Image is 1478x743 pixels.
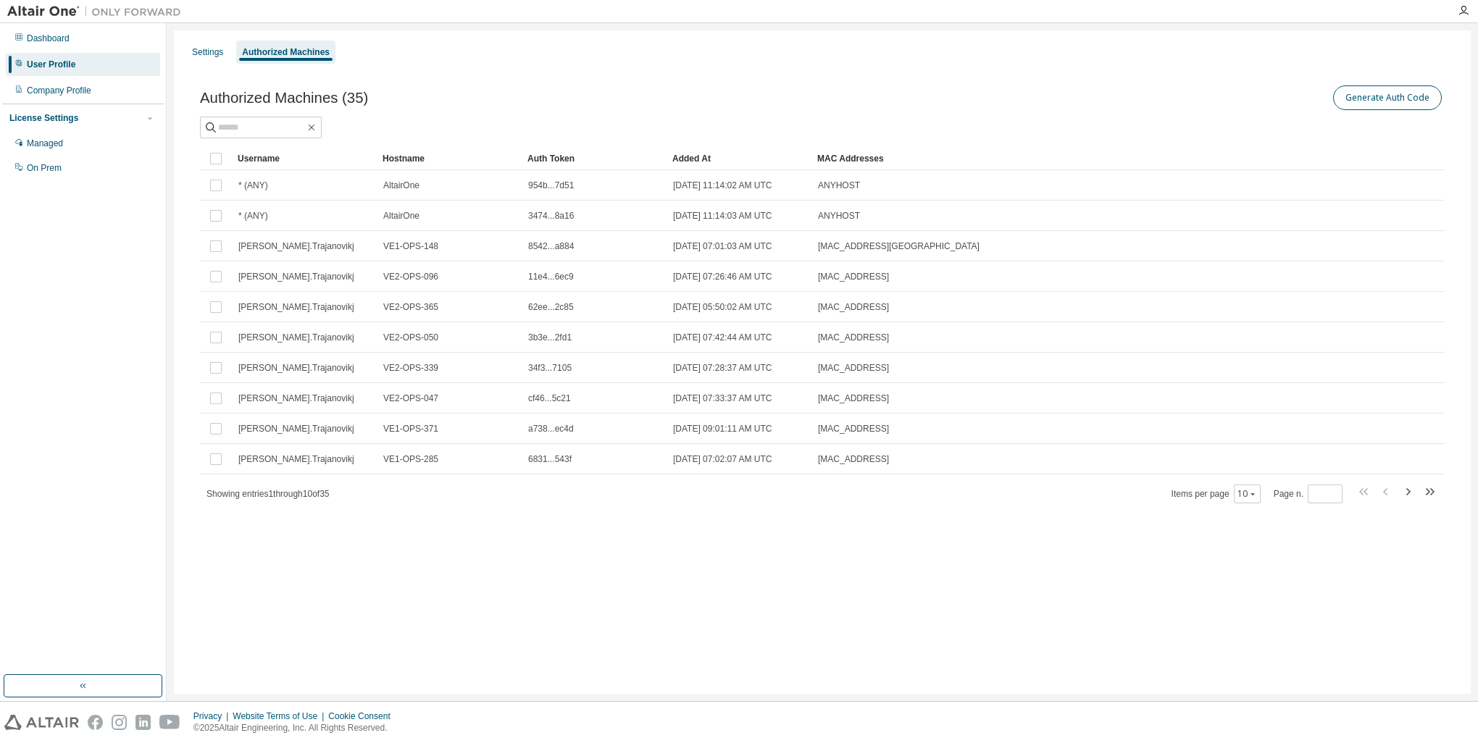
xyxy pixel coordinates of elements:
[7,4,188,19] img: Altair One
[673,180,772,191] span: [DATE] 11:14:02 AM UTC
[818,362,889,374] span: [MAC_ADDRESS]
[528,423,574,435] span: a738...ec4d
[112,715,127,730] img: instagram.svg
[383,332,438,343] span: VE2-OPS-050
[818,393,889,404] span: [MAC_ADDRESS]
[27,33,70,44] div: Dashboard
[27,85,91,96] div: Company Profile
[673,423,772,435] span: [DATE] 09:01:11 AM UTC
[27,59,75,70] div: User Profile
[238,210,268,222] span: * (ANY)
[672,147,806,170] div: Added At
[818,453,889,465] span: [MAC_ADDRESS]
[673,301,772,313] span: [DATE] 05:50:02 AM UTC
[673,362,772,374] span: [DATE] 07:28:37 AM UTC
[817,147,1293,170] div: MAC Addresses
[27,138,63,149] div: Managed
[1274,484,1343,503] span: Page n.
[818,423,889,435] span: [MAC_ADDRESS]
[818,210,860,222] span: ANYHOST
[528,210,574,222] span: 3474...8a16
[238,332,354,343] span: [PERSON_NAME].Trajanovikj
[238,362,354,374] span: [PERSON_NAME].Trajanovikj
[527,147,661,170] div: Auth Token
[673,240,772,252] span: [DATE] 07:01:03 AM UTC
[4,715,79,730] img: altair_logo.svg
[200,90,368,106] span: Authorized Machines (35)
[1333,85,1442,110] button: Generate Auth Code
[673,453,772,465] span: [DATE] 07:02:07 AM UTC
[528,240,574,252] span: 8542...a884
[673,210,772,222] span: [DATE] 11:14:03 AM UTC
[818,332,889,343] span: [MAC_ADDRESS]
[238,393,354,404] span: [PERSON_NAME].Trajanovikj
[238,271,354,282] span: [PERSON_NAME].Trajanovikj
[818,271,889,282] span: [MAC_ADDRESS]
[383,147,516,170] div: Hostname
[528,393,571,404] span: cf46...5c21
[383,180,419,191] span: AltairOne
[233,710,328,722] div: Website Terms of Use
[383,393,438,404] span: VE2-OPS-047
[238,423,354,435] span: [PERSON_NAME].Trajanovikj
[193,722,399,734] p: © 2025 Altair Engineering, Inc. All Rights Reserved.
[135,715,151,730] img: linkedin.svg
[818,240,980,252] span: [MAC_ADDRESS][GEOGRAPHIC_DATA]
[242,46,330,58] div: Authorized Machines
[238,453,354,465] span: [PERSON_NAME].Trajanovikj
[88,715,103,730] img: facebook.svg
[673,271,772,282] span: [DATE] 07:26:46 AM UTC
[818,180,860,191] span: ANYHOST
[238,240,354,252] span: [PERSON_NAME].Trajanovikj
[206,489,330,499] span: Showing entries 1 through 10 of 35
[238,180,268,191] span: * (ANY)
[383,423,438,435] span: VE1-OPS-371
[528,362,572,374] span: 34f3...7105
[9,112,78,124] div: License Settings
[192,46,223,58] div: Settings
[193,710,233,722] div: Privacy
[1172,484,1261,503] span: Items per page
[328,710,398,722] div: Cookie Consent
[528,271,574,282] span: 11e4...6ec9
[1237,488,1257,500] button: 10
[383,301,438,313] span: VE2-OPS-365
[528,332,572,343] span: 3b3e...2fd1
[528,453,572,465] span: 6831...543f
[673,393,772,404] span: [DATE] 07:33:37 AM UTC
[238,147,371,170] div: Username
[528,301,574,313] span: 62ee...2c85
[528,180,574,191] span: 954b...7d51
[383,271,438,282] span: VE2-OPS-096
[818,301,889,313] span: [MAC_ADDRESS]
[27,162,62,174] div: On Prem
[383,210,419,222] span: AltairOne
[238,301,354,313] span: [PERSON_NAME].Trajanovikj
[673,332,772,343] span: [DATE] 07:42:44 AM UTC
[383,240,438,252] span: VE1-OPS-148
[383,362,438,374] span: VE2-OPS-339
[159,715,180,730] img: youtube.svg
[383,453,438,465] span: VE1-OPS-285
